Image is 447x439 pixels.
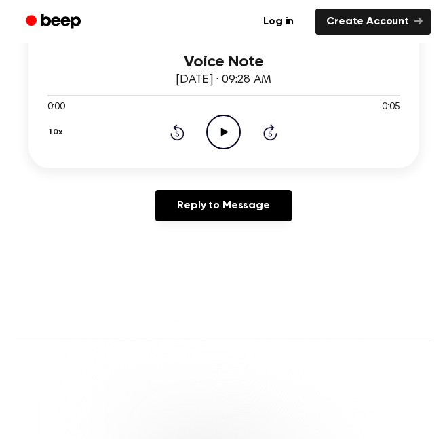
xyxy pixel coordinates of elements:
a: Reply to Message [155,190,291,221]
span: 0:05 [382,100,400,115]
button: 1.0x [47,121,68,144]
a: Create Account [315,9,431,35]
span: 0:00 [47,100,65,115]
a: Beep [16,9,93,35]
span: [DATE] · 09:28 AM [176,74,271,86]
h3: Voice Note [47,53,400,71]
a: Log in [250,6,307,37]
